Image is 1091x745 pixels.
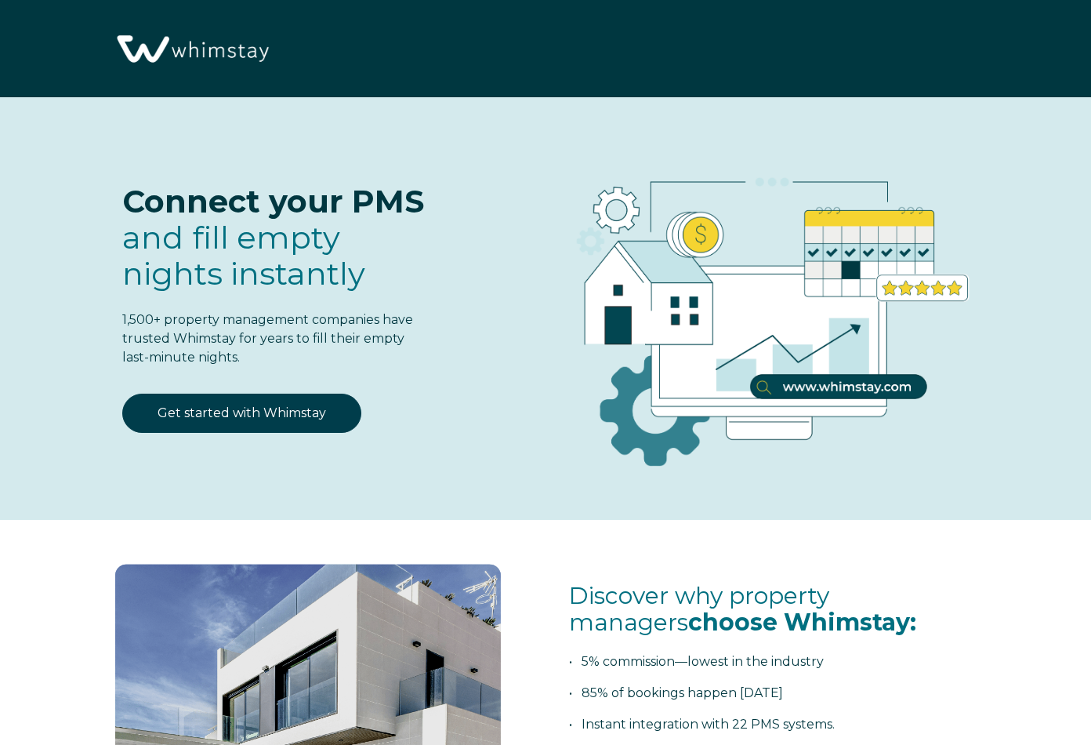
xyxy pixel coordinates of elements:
[488,129,1039,491] img: RBO Ilustrations-03
[569,685,783,700] span: • 85% of bookings happen [DATE]
[122,312,413,365] span: 1,500+ property management companies have trusted Whimstay for years to fill their empty last-min...
[122,394,361,433] a: Get started with Whimstay
[122,182,424,220] span: Connect your PMS
[122,218,365,293] span: fill empty nights instantly
[110,8,274,92] img: Whimstay Logo-02 1
[569,717,835,732] span: • Instant integration with 22 PMS systems.
[569,581,916,638] span: Discover why property managers
[688,608,916,637] span: choose Whimstay:
[569,654,824,669] span: • 5% commission—lowest in the industry
[122,218,365,293] span: and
